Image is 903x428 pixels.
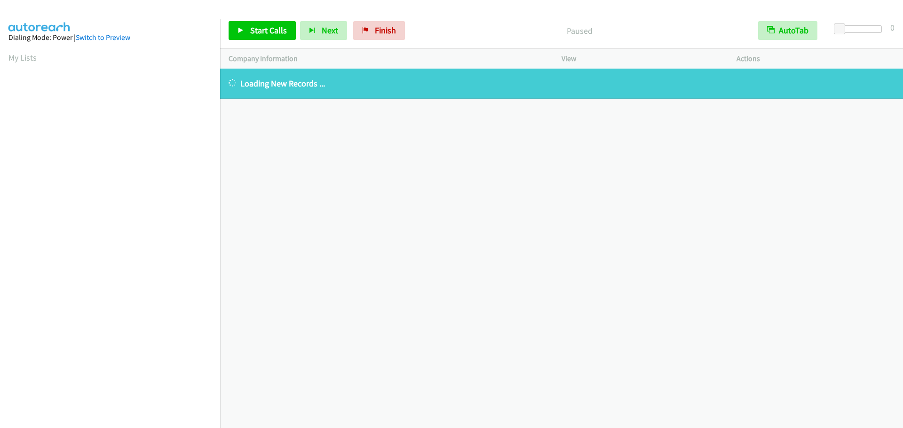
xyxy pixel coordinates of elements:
a: Start Calls [229,21,296,40]
span: Finish [375,25,396,36]
a: My Lists [8,52,37,63]
div: Dialing Mode: Power | [8,32,212,43]
a: Switch to Preview [76,33,130,42]
button: AutoTab [758,21,817,40]
p: View [562,53,720,64]
div: Delay between calls (in seconds) [839,25,882,33]
span: Next [322,25,338,36]
span: Start Calls [250,25,287,36]
p: Loading New Records ... [229,77,895,90]
p: Paused [418,24,741,37]
p: Actions [737,53,895,64]
button: Next [300,21,347,40]
a: Finish [353,21,405,40]
p: Company Information [229,53,545,64]
div: 0 [890,21,895,34]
